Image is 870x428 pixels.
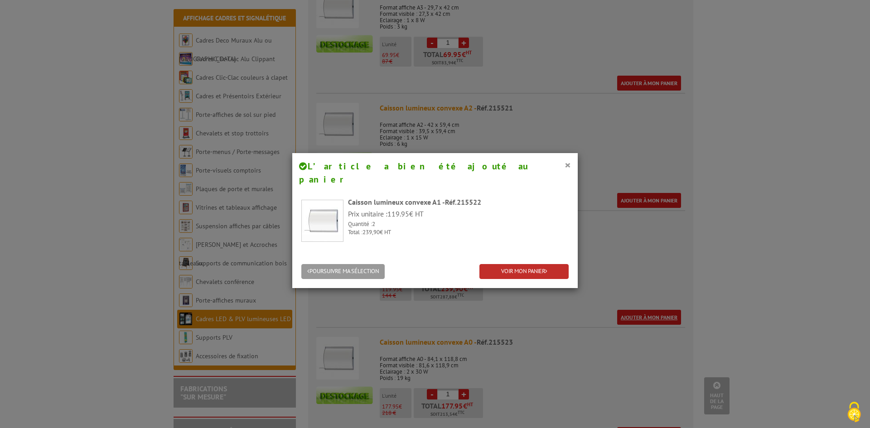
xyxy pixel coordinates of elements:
h4: L’article a bien été ajouté au panier [299,160,571,186]
span: 239,90 [362,228,380,236]
a: VOIR MON PANIER [479,264,569,279]
img: Cookies (fenêtre modale) [843,401,865,423]
button: POURSUIVRE MA SÉLECTION [301,264,385,279]
p: Prix unitaire : € HT [348,209,569,219]
button: Cookies (fenêtre modale) [838,397,870,428]
p: Total : € HT [348,228,569,237]
button: × [565,159,571,171]
p: Quantité : [348,220,569,229]
div: Caisson lumineux convexe A1 - [348,197,569,207]
span: 2 [372,220,375,228]
span: Réf.215522 [445,197,481,207]
span: 119.95 [387,209,409,218]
